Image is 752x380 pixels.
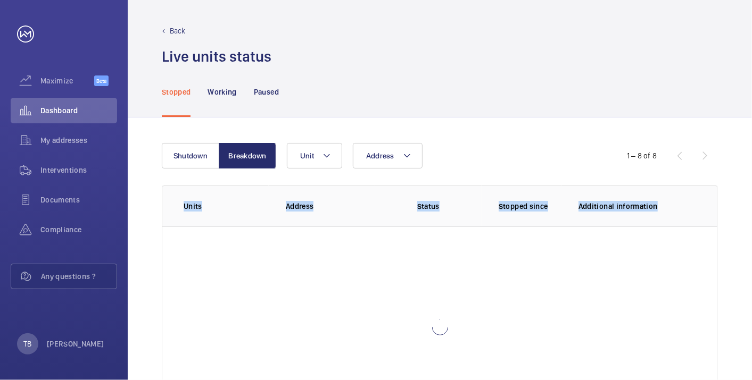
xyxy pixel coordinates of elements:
span: Compliance [40,224,117,235]
button: Unit [287,143,342,168]
p: Additional information [579,201,696,212]
p: Paused [254,87,279,97]
span: Any questions ? [41,271,117,282]
span: Dashboard [40,105,117,116]
span: Interventions [40,165,117,175]
h1: Live units status [162,47,271,66]
span: Unit [300,151,314,160]
p: [PERSON_NAME] [47,339,104,349]
p: Back [170,26,186,36]
div: 1 – 8 of 8 [627,150,657,161]
p: Stopped since [499,201,561,212]
span: Beta [94,75,109,86]
span: My addresses [40,135,117,146]
button: Address [353,143,423,168]
p: Status [383,201,474,212]
p: Stopped [162,87,191,97]
p: TB [23,339,31,349]
span: Address [366,151,394,160]
p: Units [184,201,269,212]
button: Shutdown [162,143,219,168]
p: Address [286,201,375,212]
button: Breakdown [219,143,276,168]
p: Working [208,87,236,97]
span: Maximize [40,75,94,86]
span: Documents [40,195,117,205]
